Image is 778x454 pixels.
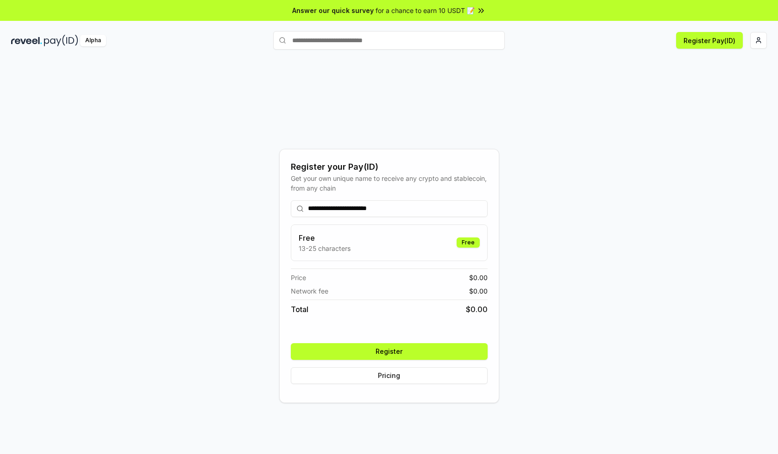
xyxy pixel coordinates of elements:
span: Total [291,304,308,315]
div: Free [457,237,480,248]
p: 13-25 characters [299,243,351,253]
div: Register your Pay(ID) [291,160,488,173]
button: Register [291,343,488,360]
span: $ 0.00 [469,286,488,296]
span: $ 0.00 [469,273,488,282]
div: Alpha [80,35,106,46]
button: Pricing [291,367,488,384]
div: Get your own unique name to receive any crypto and stablecoin, from any chain [291,173,488,193]
img: reveel_dark [11,35,42,46]
h3: Free [299,232,351,243]
span: Price [291,273,306,282]
img: pay_id [44,35,78,46]
button: Register Pay(ID) [676,32,743,49]
span: $ 0.00 [466,304,488,315]
span: Answer our quick survey [292,6,374,15]
span: for a chance to earn 10 USDT 📝 [376,6,475,15]
span: Network fee [291,286,328,296]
